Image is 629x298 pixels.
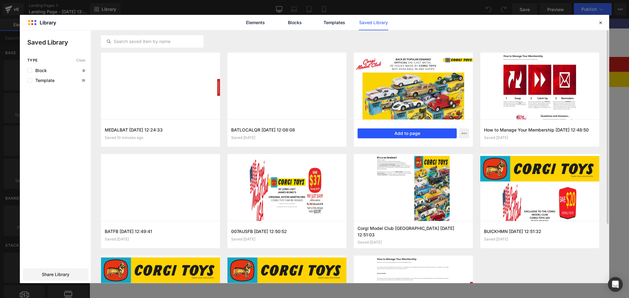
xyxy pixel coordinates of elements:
[81,69,86,72] p: 0
[474,24,487,28] span: 0
[101,38,203,45] input: Search saved item by name
[358,128,457,138] button: Add to page
[434,57,443,66] img: Icons_v3-02_50x.png
[484,228,596,235] h3: BUICKHMN [DATE] 12:51:32
[27,38,91,47] p: Saved Library
[359,15,388,30] a: Saved Library
[55,57,65,66] img: Icons_v3-04_50x.png
[484,237,596,241] div: Saved [DATE]
[181,57,190,66] img: Icons_v3-03_50x.png
[105,127,216,133] h3: MEDALBAT [DATE] 12:24:33
[231,228,343,235] h3: 007AUSFB [DATE] 12:50:52
[76,58,86,63] span: Clear
[608,277,623,292] div: Open Intercom Messenger
[283,42,310,53] a: Contact
[81,79,86,82] p: 11
[193,56,251,64] span: Corgi Model Club Exclusives
[484,127,596,133] h3: How to Manage Your Membership [DATE] 12:48:50
[42,271,69,278] span: Share Library
[484,136,596,140] div: Saved [DATE]
[32,68,47,73] span: Block
[68,56,126,64] span: Officially licensed Corgi Toys
[306,57,315,66] img: Icons_v3-01_50x.png
[27,58,38,63] span: Type
[474,18,487,30] a: 0
[105,136,216,140] div: Saved 10 minutes ago
[358,225,469,238] h3: Corgi Model Club [GEOGRAPHIC_DATA] [DATE] 12:51:03
[32,78,55,83] span: Template
[231,136,343,140] div: Saved [DATE]
[242,189,298,202] a: Explore Template
[230,42,253,53] a: Home
[53,19,65,24] a: Account
[280,15,310,30] a: Blocks
[94,207,446,211] p: or Drag & Drop elements from left sidebar
[446,21,466,28] button: GBP £
[319,15,349,30] a: Templates
[231,127,343,133] h3: BATLOCALQR [DATE] 12:08:08
[446,56,484,64] span: Easy 30 day returns
[241,15,270,30] a: Elements
[231,237,343,241] div: Saved [DATE]
[358,240,469,244] div: Saved [DATE]
[105,228,216,235] h3: BATFB [DATE] 12:49:41
[318,56,379,64] span: UPS Express delivery available
[94,114,446,121] p: Start building your page
[105,237,216,241] div: Saved [DATE]
[254,42,282,53] a: Catalog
